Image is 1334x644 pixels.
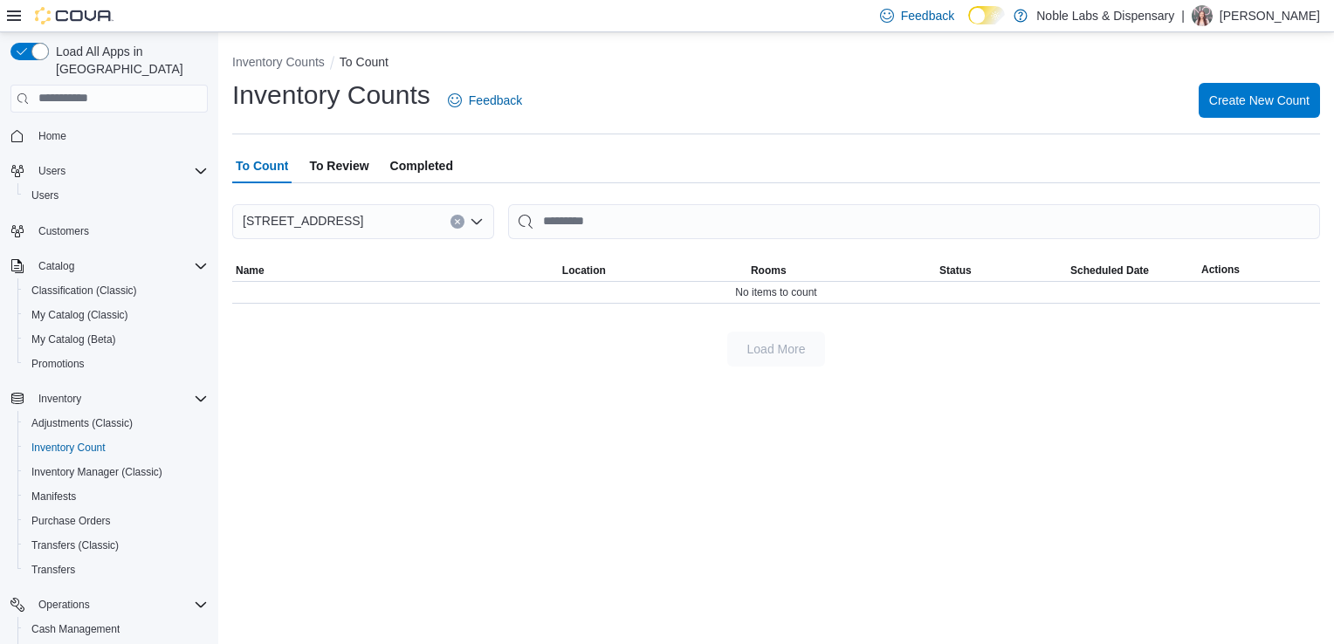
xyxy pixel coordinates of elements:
[17,327,215,352] button: My Catalog (Beta)
[3,123,215,148] button: Home
[31,284,137,298] span: Classification (Classic)
[1220,5,1320,26] p: [PERSON_NAME]
[17,558,215,582] button: Transfers
[31,188,58,202] span: Users
[24,437,208,458] span: Inventory Count
[38,392,81,406] span: Inventory
[17,509,215,533] button: Purchase Orders
[38,598,90,612] span: Operations
[24,413,208,434] span: Adjustments (Classic)
[24,535,126,556] a: Transfers (Classic)
[469,92,522,109] span: Feedback
[31,416,133,430] span: Adjustments (Classic)
[31,161,208,182] span: Users
[508,204,1320,239] input: This is a search bar. After typing your query, hit enter to filter the results lower in the page.
[3,387,215,411] button: Inventory
[17,352,215,376] button: Promotions
[17,411,215,435] button: Adjustments (Classic)
[968,6,1005,24] input: Dark Mode
[1067,260,1198,281] button: Scheduled Date
[24,329,123,350] a: My Catalog (Beta)
[24,437,113,458] a: Inventory Count
[24,619,208,640] span: Cash Management
[562,264,606,277] span: Location
[31,221,96,242] a: Customers
[450,215,464,229] button: Clear input
[1192,5,1213,26] div: Patricia Allen
[31,388,208,409] span: Inventory
[31,256,208,277] span: Catalog
[24,280,144,301] a: Classification (Classic)
[24,353,208,374] span: Promotions
[1070,264,1149,277] span: Scheduled Date
[17,303,215,327] button: My Catalog (Classic)
[31,514,111,528] span: Purchase Orders
[236,148,288,183] span: To Count
[232,53,1320,74] nav: An example of EuiBreadcrumbs
[31,490,76,504] span: Manifests
[24,510,118,531] a: Purchase Orders
[939,264,972,277] span: Status
[3,218,215,243] button: Customers
[901,7,954,24] span: Feedback
[232,260,559,281] button: Name
[441,83,529,118] a: Feedback
[340,55,389,69] button: To Count
[243,210,363,231] span: [STREET_ADDRESS]
[31,357,85,371] span: Promotions
[38,224,89,238] span: Customers
[24,486,208,507] span: Manifests
[1199,83,1320,118] button: Create New Count
[1201,263,1240,277] span: Actions
[31,220,208,242] span: Customers
[24,510,208,531] span: Purchase Orders
[936,260,1067,281] button: Status
[1036,5,1174,26] p: Noble Labs & Dispensary
[1209,92,1310,109] span: Create New Count
[390,148,453,183] span: Completed
[727,332,825,367] button: Load More
[309,148,368,183] span: To Review
[24,185,208,206] span: Users
[24,462,169,483] a: Inventory Manager (Classic)
[38,259,74,273] span: Catalog
[3,159,215,183] button: Users
[470,215,484,229] button: Open list of options
[1181,5,1185,26] p: |
[35,7,113,24] img: Cova
[17,278,215,303] button: Classification (Classic)
[17,617,215,641] button: Cash Management
[31,594,208,615] span: Operations
[747,340,806,358] span: Load More
[24,280,208,301] span: Classification (Classic)
[31,622,120,636] span: Cash Management
[17,183,215,208] button: Users
[31,538,119,552] span: Transfers (Classic)
[31,332,116,346] span: My Catalog (Beta)
[24,619,127,640] a: Cash Management
[24,353,92,374] a: Promotions
[38,164,65,178] span: Users
[31,125,208,147] span: Home
[968,24,969,25] span: Dark Mode
[24,559,82,580] a: Transfers
[17,460,215,484] button: Inventory Manager (Classic)
[31,441,106,455] span: Inventory Count
[38,129,66,143] span: Home
[24,559,208,580] span: Transfers
[735,285,816,299] span: No items to count
[3,254,215,278] button: Catalog
[17,533,215,558] button: Transfers (Classic)
[24,305,208,325] span: My Catalog (Classic)
[24,329,208,350] span: My Catalog (Beta)
[31,388,88,409] button: Inventory
[24,413,140,434] a: Adjustments (Classic)
[17,435,215,460] button: Inventory Count
[17,484,215,509] button: Manifests
[232,78,430,113] h1: Inventory Counts
[751,264,787,277] span: Rooms
[236,264,265,277] span: Name
[31,161,72,182] button: Users
[24,535,208,556] span: Transfers (Classic)
[24,185,65,206] a: Users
